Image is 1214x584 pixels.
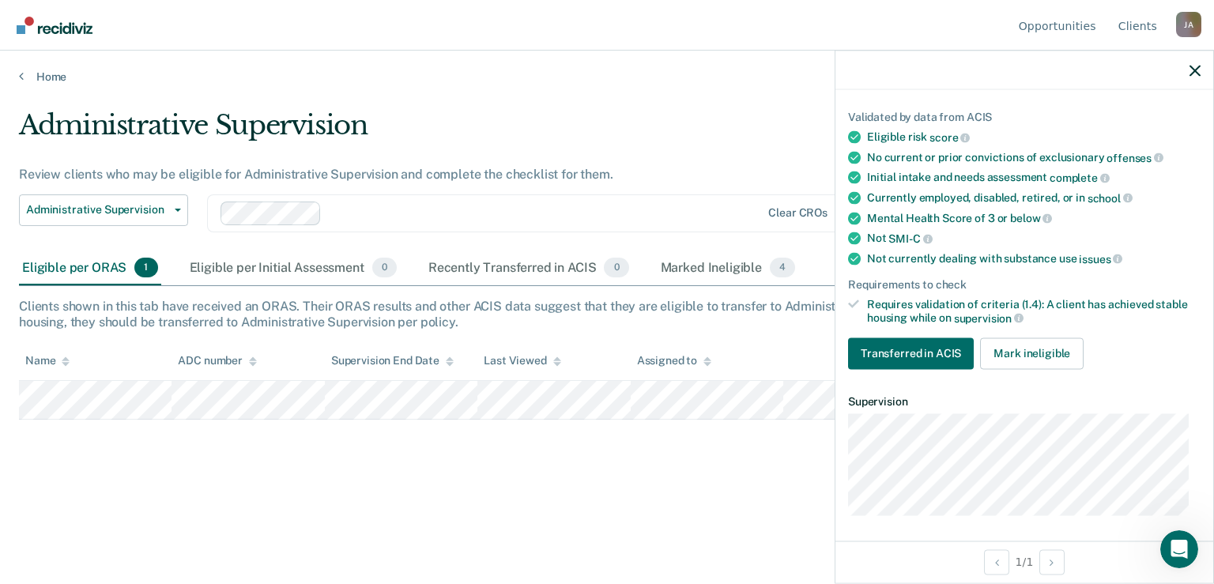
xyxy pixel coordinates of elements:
div: Clear CROs [768,206,828,220]
div: Assigned to [637,354,711,367]
span: supervision [954,311,1024,324]
span: below [1010,212,1052,224]
div: Last Viewed [484,354,560,367]
div: No current or prior convictions of exclusionary [867,150,1201,164]
span: SMI-C [888,232,932,244]
div: Supervision End Date [331,354,454,367]
span: issues [1079,252,1122,265]
div: Initial intake and needs assessment [867,171,1201,185]
span: 1 [134,258,157,278]
span: 4 [770,258,795,278]
div: J A [1176,12,1201,37]
div: Clients shown in this tab have received an ORAS. Their ORAS results and other ACIS data suggest t... [19,299,1195,329]
button: Profile dropdown button [1176,12,1201,37]
span: school [1088,191,1133,204]
button: Next Opportunity [1039,549,1065,575]
div: Name [25,354,70,367]
span: Administrative Supervision [26,203,168,217]
button: Mark ineligible [980,337,1084,369]
dt: Supervision [848,394,1201,408]
div: Validated by data from ACIS [848,111,1201,124]
div: Recently Transferred in ACIS [425,251,632,286]
span: 0 [372,258,397,278]
div: Requirements to check [848,278,1201,292]
span: complete [1050,171,1110,184]
div: Eligible per ORAS [19,251,161,286]
div: Not [867,232,1201,246]
span: offenses [1107,151,1163,164]
span: 0 [604,258,628,278]
div: Not currently dealing with substance use [867,251,1201,266]
div: 1 / 1 [835,541,1213,582]
button: Transferred in ACIS [848,337,974,369]
img: Recidiviz [17,17,92,34]
div: Marked Ineligible [658,251,799,286]
div: ADC number [178,354,257,367]
iframe: Intercom live chat [1160,530,1198,568]
span: score [929,130,970,143]
div: Eligible per Initial Assessment [187,251,400,286]
button: Previous Opportunity [984,549,1009,575]
div: Eligible risk [867,130,1201,145]
a: Home [19,70,1195,84]
div: Requires validation of criteria (1.4): A client has achieved stable housing while on [867,298,1201,325]
div: Currently employed, disabled, retired, or in [867,190,1201,205]
div: Review clients who may be eligible for Administrative Supervision and complete the checklist for ... [19,167,929,182]
div: Administrative Supervision [19,109,929,154]
div: Mental Health Score of 3 or [867,211,1201,225]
